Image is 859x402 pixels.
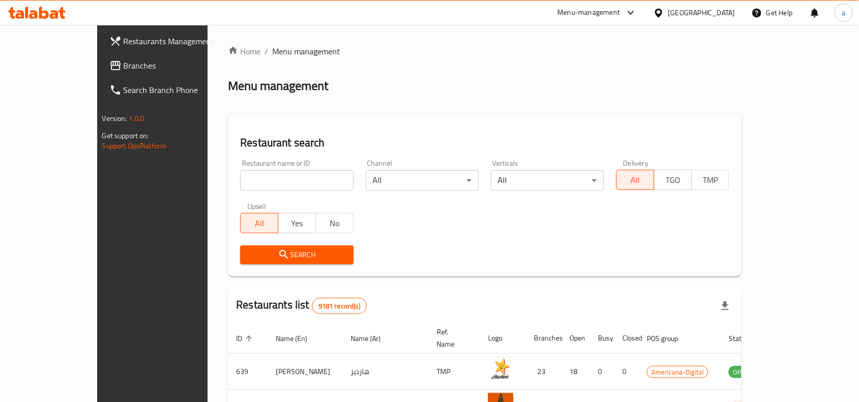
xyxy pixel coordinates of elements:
th: Busy [590,323,614,354]
label: Delivery [623,160,649,167]
span: OPEN [729,366,754,378]
span: 1.0.0 [129,112,145,125]
td: TMP [428,354,480,390]
button: TGO [654,170,692,190]
li: / [265,45,268,57]
span: Version: [102,112,127,125]
td: 0 [590,354,614,390]
span: TGO [658,173,688,188]
button: Search [240,245,353,264]
button: All [240,213,278,233]
th: Logo [480,323,526,354]
div: Menu-management [558,7,620,19]
span: TMP [696,173,726,188]
th: Branches [526,323,561,354]
div: Total records count [312,298,367,314]
span: Americana-Digital [647,366,708,378]
div: Export file [713,294,737,318]
th: Open [561,323,590,354]
span: POS group [647,332,691,345]
a: Restaurants Management [101,29,241,53]
span: Branches [124,59,233,72]
span: Get support on: [102,129,149,142]
span: Restaurants Management [124,35,233,47]
label: Upsell [247,203,266,210]
div: All [491,170,604,191]
span: All [621,173,650,188]
span: Name (Ar) [351,332,394,345]
h2: Restaurant search [240,135,729,150]
span: All [245,216,274,231]
button: TMP [692,170,730,190]
button: No [316,213,354,233]
span: Yes [282,216,312,231]
img: Hardee's [488,357,513,382]
nav: breadcrumb [228,45,741,57]
span: 9181 record(s) [312,301,366,311]
span: Status [729,332,762,345]
td: 0 [614,354,639,390]
span: Search [248,249,345,261]
td: هارديز [342,354,428,390]
td: 639 [228,354,268,390]
button: Yes [278,213,316,233]
th: Closed [614,323,639,354]
h2: Menu management [228,78,328,94]
div: [GEOGRAPHIC_DATA] [668,7,735,18]
td: 18 [561,354,590,390]
a: Search Branch Phone [101,78,241,102]
div: All [366,170,479,191]
input: Search for restaurant name or ID.. [240,170,353,191]
button: All [616,170,654,190]
span: Menu management [272,45,340,57]
span: Name (En) [276,332,321,345]
a: Branches [101,53,241,78]
td: 23 [526,354,561,390]
span: a [842,7,845,18]
td: [PERSON_NAME] [268,354,342,390]
h2: Restaurants list [236,297,367,314]
span: ID [236,332,255,345]
span: Search Branch Phone [124,84,233,96]
a: Home [228,45,261,57]
span: Ref. Name [437,326,468,350]
span: No [320,216,350,231]
a: Support.OpsPlatform [102,139,167,152]
div: OPEN [729,366,754,378]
